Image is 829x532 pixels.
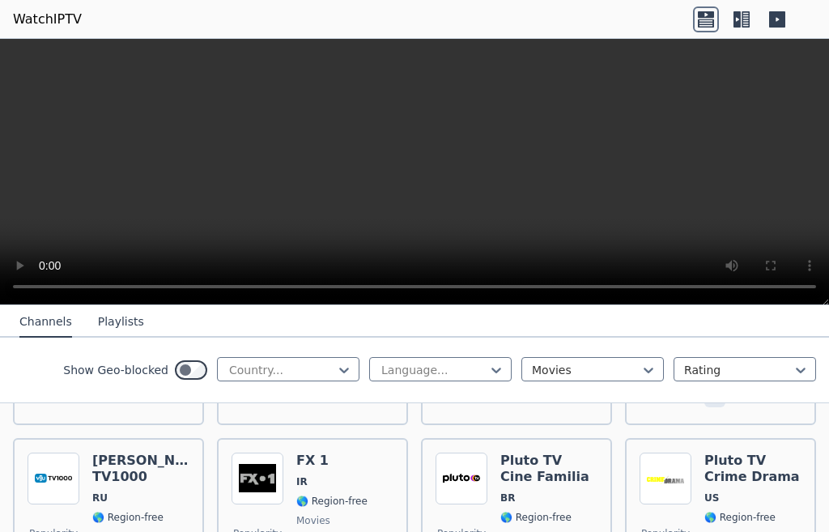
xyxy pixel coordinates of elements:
[296,514,330,527] span: movies
[92,511,164,524] span: 🌎 Region-free
[19,307,72,338] button: Channels
[704,453,801,485] h6: Pluto TV Crime Drama
[296,475,308,488] span: IR
[63,362,168,378] label: Show Geo-blocked
[92,492,108,504] span: RU
[13,10,82,29] a: WatchIPTV
[92,453,189,485] h6: [PERSON_NAME] TV1000
[28,453,79,504] img: viju TV1000
[436,453,487,504] img: Pluto TV Cine Familia
[296,453,368,469] h6: FX 1
[232,453,283,504] img: FX 1
[98,307,144,338] button: Playlists
[704,511,776,524] span: 🌎 Region-free
[296,495,368,508] span: 🌎 Region-free
[500,511,572,524] span: 🌎 Region-free
[500,453,597,485] h6: Pluto TV Cine Familia
[640,453,691,504] img: Pluto TV Crime Drama
[704,492,719,504] span: US
[500,492,515,504] span: BR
